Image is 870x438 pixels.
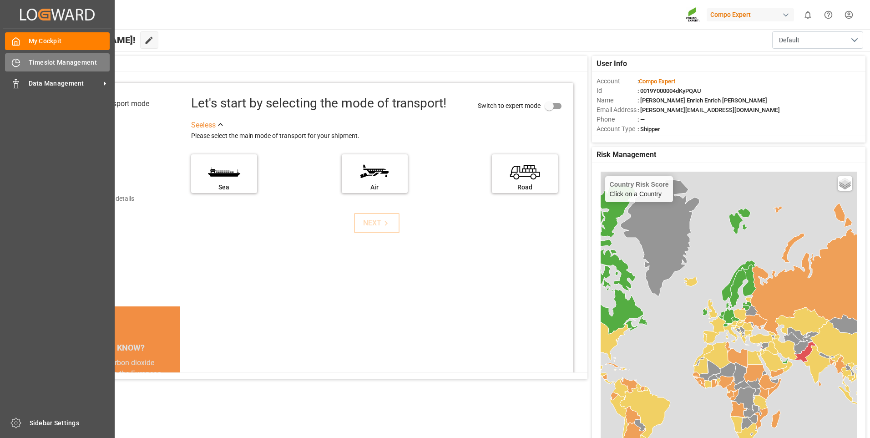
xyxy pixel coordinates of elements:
[637,126,660,132] span: : Shipper
[639,78,675,85] span: Compo Expert
[597,76,637,86] span: Account
[597,58,627,69] span: User Info
[637,107,780,113] span: : [PERSON_NAME][EMAIL_ADDRESS][DOMAIN_NAME]
[838,176,852,191] a: Layers
[196,183,253,192] div: Sea
[637,78,675,85] span: :
[363,218,391,229] div: NEXT
[29,79,101,88] span: Data Management
[38,31,136,49] span: Hello [PERSON_NAME]!
[354,213,400,233] button: NEXT
[191,131,567,142] div: Please select the main mode of transport for your shipment.
[597,86,637,96] span: Id
[191,120,216,131] div: See less
[5,32,110,50] a: My Cockpit
[798,5,818,25] button: show 0 new notifications
[610,181,669,198] div: Click on a Country
[5,53,110,71] a: Timeslot Management
[496,183,553,192] div: Road
[29,36,110,46] span: My Cockpit
[818,5,839,25] button: Help Center
[779,36,799,45] span: Default
[707,8,794,21] div: Compo Expert
[597,105,637,115] span: Email Address
[478,102,541,109] span: Switch to expert mode
[29,58,110,67] span: Timeslot Management
[191,94,446,113] div: Let's start by selecting the mode of transport!
[707,6,798,23] button: Compo Expert
[772,31,863,49] button: open menu
[610,181,669,188] h4: Country Risk Score
[30,418,111,428] span: Sidebar Settings
[597,96,637,105] span: Name
[346,183,403,192] div: Air
[597,149,656,160] span: Risk Management
[637,87,701,94] span: : 0019Y000004dKyPQAU
[637,97,767,104] span: : [PERSON_NAME] Enrich Enrich [PERSON_NAME]
[597,115,637,124] span: Phone
[637,116,645,123] span: : —
[597,124,637,134] span: Account Type
[167,357,180,412] button: next slide / item
[77,194,134,204] div: Add shipping details
[686,7,700,23] img: Screenshot%202023-09-29%20at%2010.02.21.png_1712312052.png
